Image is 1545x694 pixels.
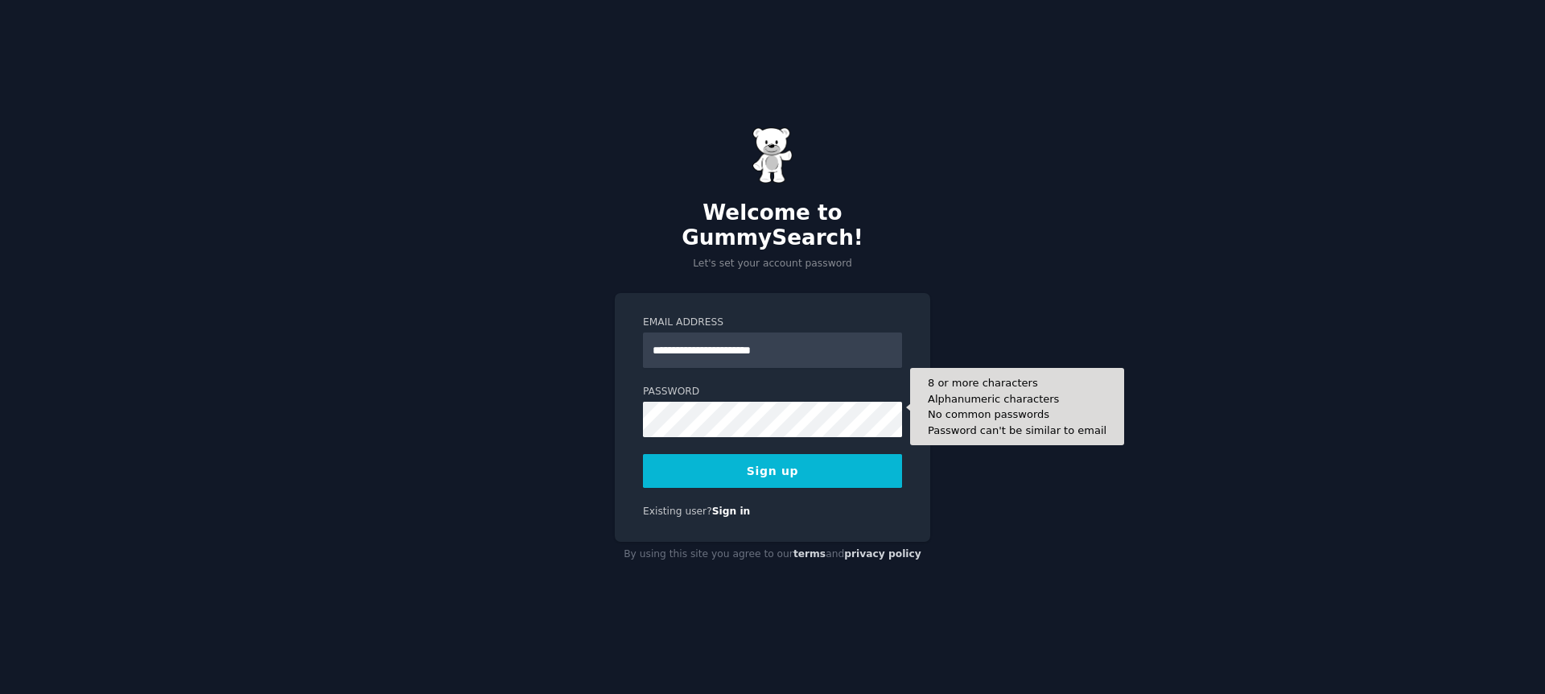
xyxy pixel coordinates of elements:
[643,454,902,488] button: Sign up
[615,257,930,271] p: Let's set your account password
[615,542,930,568] div: By using this site you agree to our and
[752,127,793,184] img: Gummy Bear
[844,548,921,560] a: privacy policy
[643,385,902,399] label: Password
[712,506,751,517] a: Sign in
[793,548,826,560] a: terms
[615,200,930,251] h2: Welcome to GummySearch!
[643,506,712,517] span: Existing user?
[643,316,902,330] label: Email Address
